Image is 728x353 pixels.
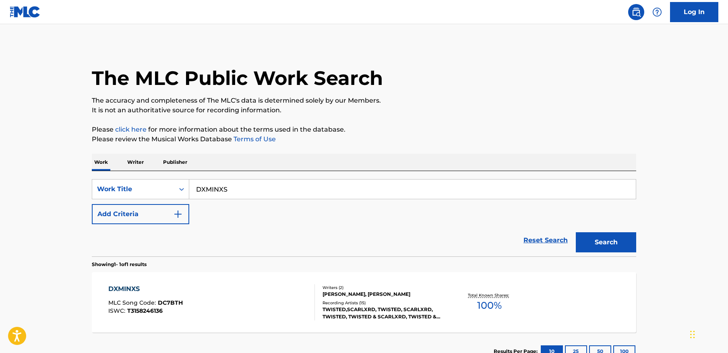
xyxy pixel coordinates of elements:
[115,126,147,133] a: click here
[323,306,444,320] div: TWISTED,SCARLXRD, TWISTED, SCARLXRD, TWISTED, TWISTED & SCARLXRD, TWISTED & SCARLXRD
[161,154,190,171] p: Publisher
[690,322,695,347] div: Drag
[97,184,170,194] div: Work Title
[688,314,728,353] iframe: Chat Widget
[108,299,158,306] span: MLC Song Code :
[92,261,147,268] p: Showing 1 - 1 of 1 results
[477,298,502,313] span: 100 %
[92,134,636,144] p: Please review the Musical Works Database
[127,307,163,314] span: T3158246136
[92,125,636,134] p: Please for more information about the terms used in the database.
[628,4,644,20] a: Public Search
[173,209,183,219] img: 9d2ae6d4665cec9f34b9.svg
[92,272,636,332] a: DXMINXSMLC Song Code:DC7BTHISWC:T3158246136Writers (2)[PERSON_NAME], [PERSON_NAME]Recording Artis...
[519,231,572,249] a: Reset Search
[232,135,276,143] a: Terms of Use
[92,204,189,224] button: Add Criteria
[92,96,636,105] p: The accuracy and completeness of The MLC's data is determined solely by our Members.
[92,179,636,256] form: Search Form
[158,299,183,306] span: DC7BTH
[92,66,383,90] h1: The MLC Public Work Search
[10,6,41,18] img: MLC Logo
[649,4,665,20] div: Help
[125,154,146,171] p: Writer
[468,292,511,298] p: Total Known Shares:
[92,105,636,115] p: It is not an authoritative source for recording information.
[108,284,183,294] div: DXMINXS
[670,2,718,22] a: Log In
[631,7,641,17] img: search
[576,232,636,252] button: Search
[652,7,662,17] img: help
[323,285,444,291] div: Writers ( 2 )
[323,291,444,298] div: [PERSON_NAME], [PERSON_NAME]
[92,154,110,171] p: Work
[108,307,127,314] span: ISWC :
[323,300,444,306] div: Recording Artists ( 15 )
